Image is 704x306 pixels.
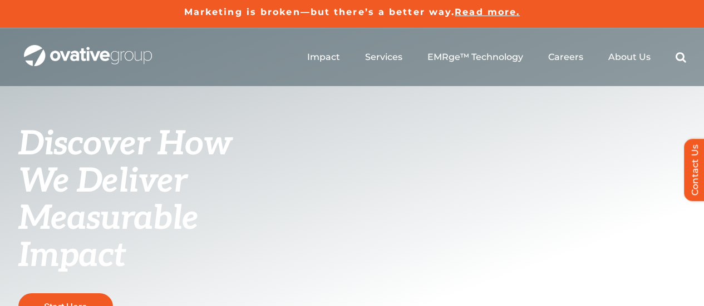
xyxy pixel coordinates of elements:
[455,7,520,17] a: Read more.
[548,52,583,63] a: Careers
[307,52,340,63] a: Impact
[24,44,152,54] a: OG_Full_horizontal_WHT
[184,7,455,17] a: Marketing is broken—but there’s a better way.
[365,52,402,63] a: Services
[307,39,686,75] nav: Menu
[18,162,199,276] span: We Deliver Measurable Impact
[427,52,523,63] a: EMRge™ Technology
[18,124,232,164] span: Discover How
[608,52,651,63] a: About Us
[676,52,686,63] a: Search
